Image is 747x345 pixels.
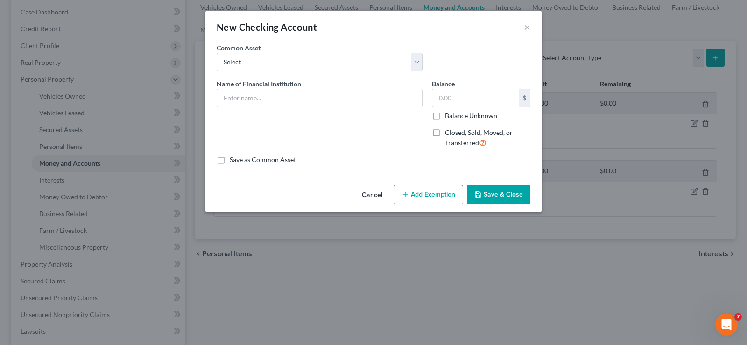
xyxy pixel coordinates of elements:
[519,89,530,107] div: $
[445,128,513,147] span: Closed, Sold, Moved, or Transferred
[445,111,497,120] label: Balance Unknown
[467,185,530,204] button: Save & Close
[230,155,296,164] label: Save as Common Asset
[217,80,301,88] span: Name of Financial Institution
[432,89,519,107] input: 0.00
[217,21,317,34] div: New Checking Account
[524,21,530,33] button: ×
[715,313,738,336] iframe: Intercom live chat
[354,186,390,204] button: Cancel
[432,79,455,89] label: Balance
[217,89,422,107] input: Enter name...
[734,313,742,321] span: 7
[394,185,463,204] button: Add Exemption
[217,43,261,53] label: Common Asset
